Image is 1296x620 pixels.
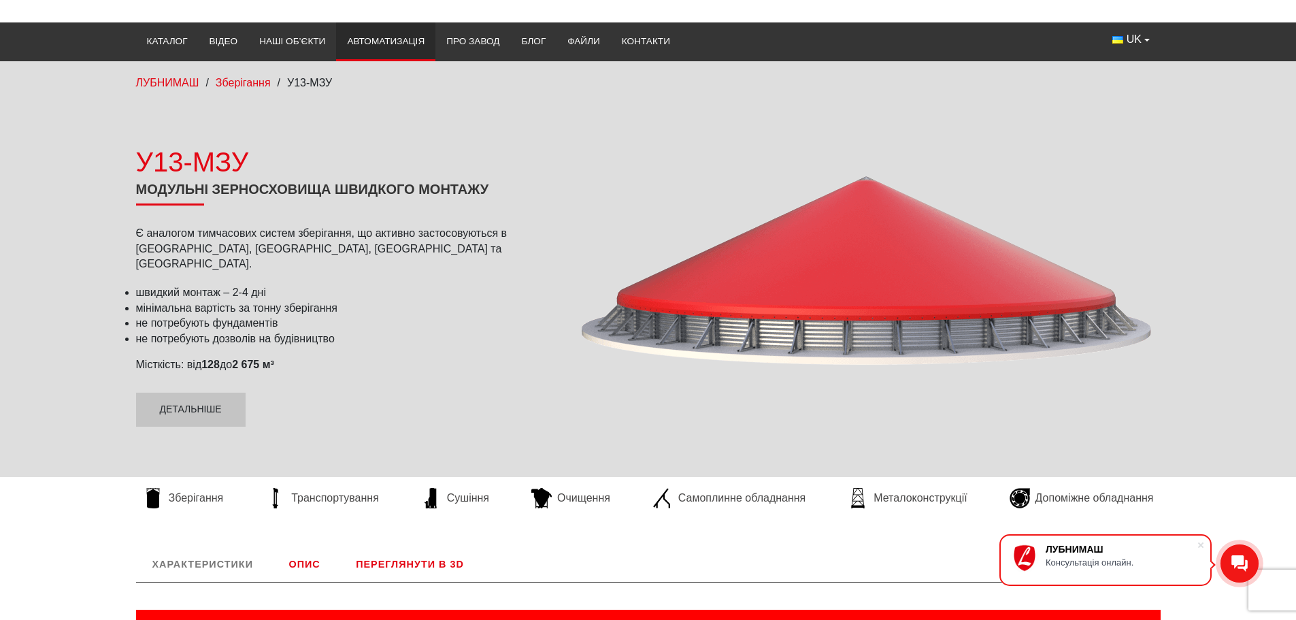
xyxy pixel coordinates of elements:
li: швидкий монтаж – 2-4 дні [136,285,551,300]
span: Очищення [557,491,610,506]
a: Контакти [611,27,681,56]
a: Відео [199,27,249,56]
a: Файли [556,27,611,56]
a: Переглянути в 3D [339,546,480,582]
span: Зберігання [169,491,224,506]
a: Каталог [136,27,199,56]
a: Характеристики [136,546,269,582]
a: Очищення [525,488,617,508]
button: UK [1101,27,1160,52]
span: Металоконструкції [874,491,967,506]
img: Українська [1112,36,1123,44]
a: Допоміжне обладнання [1003,488,1161,508]
div: ЛУБНИМАШ [1046,544,1197,555]
span: Самоплинне обладнання [678,491,805,506]
span: У13-МЗУ [287,77,332,88]
span: Транспортування [291,491,379,506]
p: Є аналогом тимчасових систем зберігання, що активно застосовуються в [GEOGRAPHIC_DATA], [GEOGRAPH... [136,226,551,272]
span: Допоміжне обладнання [1035,491,1154,506]
a: Опис [272,546,336,582]
a: Автоматизація [336,27,435,56]
li: мінімальна вартість за тонну зберігання [136,301,551,316]
a: Детальніше [136,393,246,427]
a: ЛУБНИМАШ [136,77,199,88]
a: Зберігання [136,488,231,508]
a: Блог [510,27,556,56]
a: Сушіння [414,488,496,508]
a: Зберігання [216,77,271,88]
a: Транспортування [259,488,386,508]
strong: 2 675 м³ [232,359,274,370]
span: / [278,77,280,88]
div: У13-МЗУ [136,143,551,181]
a: Наші об’єкти [248,27,336,56]
p: Місткість: від до [136,357,551,372]
span: UK [1127,32,1142,47]
a: Металоконструкції [841,488,974,508]
a: Самоплинне обладнання [646,488,812,508]
li: не потребують дозволів на будівництво [136,331,551,346]
h1: Модульні зерносховища швидкого монтажу [136,181,551,206]
a: Про завод [435,27,510,56]
div: Консультація онлайн. [1046,557,1197,568]
span: / [205,77,208,88]
span: Сушіння [447,491,489,506]
strong: 128 [201,359,220,370]
li: не потребують фундаментів [136,316,551,331]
